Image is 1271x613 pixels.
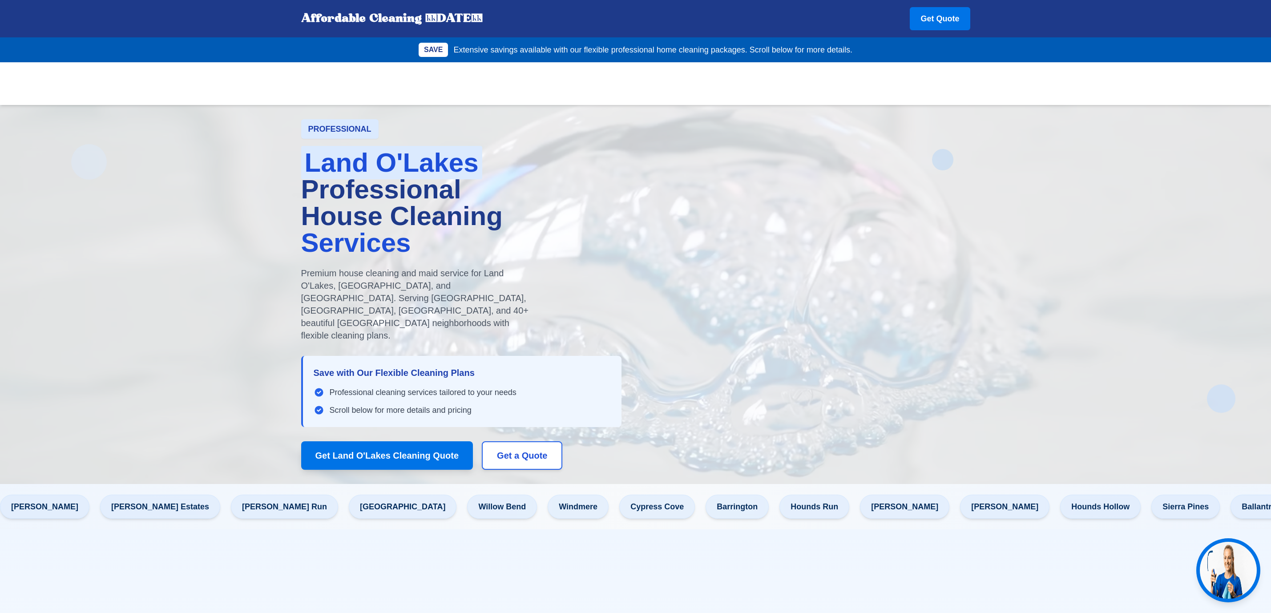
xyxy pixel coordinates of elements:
h1: Professional House Cleaning [301,149,621,256]
p: Extensive savings available with our flexible professional home cleaning packages. Scroll below f... [453,44,852,56]
button: Get help from Jen [1196,538,1260,602]
span: [PERSON_NAME] Run [231,495,338,519]
h3: Save with Our Flexible Cleaning Plans [314,367,611,379]
button: Get Land O'Lakes Cleaning Quote [301,441,473,470]
div: Affordable Cleaning [DATE] [301,12,483,26]
span: Willow Bend [467,495,537,519]
span: Hounds Hollow [1060,495,1141,519]
button: Get a Quote [482,441,562,470]
div: SAVE [419,43,448,57]
span: Land O'Lakes [301,146,482,179]
span: [PERSON_NAME] [860,495,949,519]
span: Cypress Cove [619,495,695,519]
span: Professional cleaning services tailored to your needs [330,386,516,399]
img: Jen [1200,542,1257,599]
span: Sierra Pines [1151,495,1220,519]
span: Windmere [548,495,609,519]
span: Barrington [706,495,769,519]
span: Services [301,228,411,258]
span: [PERSON_NAME] [960,495,1049,519]
span: [PERSON_NAME] Estates [100,495,220,519]
span: [GEOGRAPHIC_DATA] [349,495,456,519]
p: Premium house cleaning and maid service for Land O'Lakes, [GEOGRAPHIC_DATA], and [GEOGRAPHIC_DATA... [301,267,529,342]
a: Get Quote [910,7,970,30]
span: Scroll below for more details and pricing [330,404,472,416]
span: Hounds Run [779,495,849,519]
div: PROFESSIONAL [301,119,379,139]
